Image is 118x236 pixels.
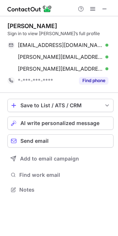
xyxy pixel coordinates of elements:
[79,77,108,84] button: Reveal Button
[7,4,52,13] img: ContactOut v5.3.10
[7,99,114,112] button: save-profile-one-click
[7,134,114,148] button: Send email
[19,172,111,178] span: Find work email
[18,42,103,48] span: [EMAIL_ADDRESS][DOMAIN_NAME]
[7,22,57,30] div: [PERSON_NAME]
[20,120,99,126] span: AI write personalized message
[18,54,103,60] span: [PERSON_NAME][EMAIL_ADDRESS][DOMAIN_NAME]
[7,152,114,165] button: Add to email campaign
[18,65,103,72] span: [PERSON_NAME][EMAIL_ADDRESS][DOMAIN_NAME]
[20,156,79,162] span: Add to email campaign
[7,170,114,180] button: Find work email
[7,185,114,195] button: Notes
[20,102,101,108] div: Save to List / ATS / CRM
[7,30,114,37] div: Sign in to view [PERSON_NAME]’s full profile
[19,186,111,193] span: Notes
[20,138,49,144] span: Send email
[7,117,114,130] button: AI write personalized message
